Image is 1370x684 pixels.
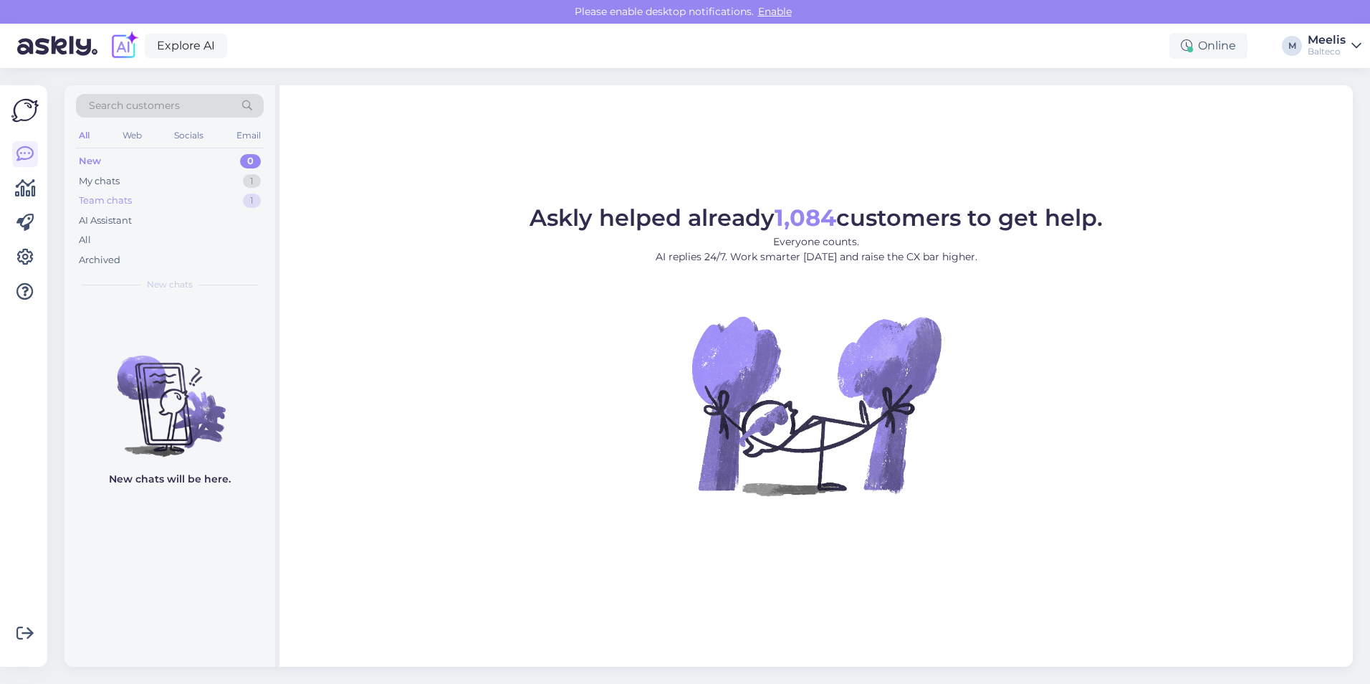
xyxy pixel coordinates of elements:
img: Askly Logo [11,97,39,124]
div: Meelis [1308,34,1346,46]
div: AI Assistant [79,214,132,228]
div: 1 [243,194,261,208]
div: All [76,126,92,145]
a: Explore AI [145,34,227,58]
img: explore-ai [109,31,139,61]
p: New chats will be here. [109,472,231,487]
a: MeelisBalteco [1308,34,1361,57]
span: Search customers [89,98,180,113]
div: Balteco [1308,46,1346,57]
div: 1 [243,174,261,189]
p: Everyone counts. AI replies 24/7. Work smarter [DATE] and raise the CX bar higher. [530,234,1103,265]
img: No chats [64,330,275,459]
div: 0 [240,154,261,168]
span: New chats [147,278,193,291]
div: Socials [171,126,206,145]
div: Email [234,126,264,145]
div: New [79,154,101,168]
div: My chats [79,174,120,189]
span: Enable [754,5,796,18]
div: Web [120,126,145,145]
div: M [1282,36,1302,56]
img: No Chat active [687,276,945,534]
span: Askly helped already customers to get help. [530,204,1103,232]
div: Team chats [79,194,132,208]
div: All [79,233,91,247]
div: Online [1169,33,1247,59]
b: 1,084 [775,204,836,232]
div: Archived [79,253,120,267]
